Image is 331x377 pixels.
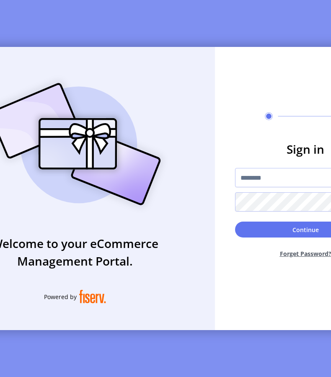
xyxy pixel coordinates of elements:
[44,292,77,301] span: Powered by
